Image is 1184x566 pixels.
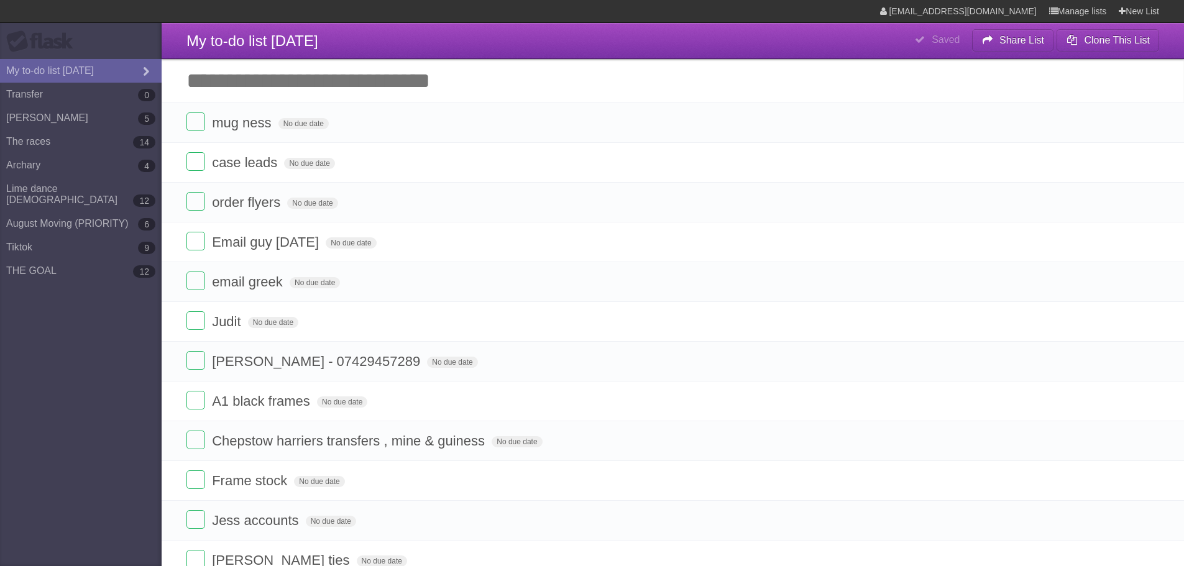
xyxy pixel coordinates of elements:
[972,29,1054,52] button: Share List
[133,194,155,207] b: 12
[186,351,205,370] label: Done
[427,357,477,368] span: No due date
[138,160,155,172] b: 4
[287,198,337,209] span: No due date
[1057,29,1159,52] button: Clone This List
[248,317,298,328] span: No due date
[186,510,205,529] label: Done
[186,112,205,131] label: Done
[212,194,283,210] span: order flyers
[492,436,542,447] span: No due date
[186,232,205,250] label: Done
[212,433,488,449] span: Chepstow harriers transfers , mine & guiness
[294,476,344,487] span: No due date
[212,393,313,409] span: A1 black frames
[212,354,423,369] span: [PERSON_NAME] - 07429457289
[317,396,367,408] span: No due date
[212,155,280,170] span: case leads
[133,265,155,278] b: 12
[186,192,205,211] label: Done
[290,277,340,288] span: No due date
[186,272,205,290] label: Done
[212,234,322,250] span: Email guy [DATE]
[138,242,155,254] b: 9
[133,136,155,148] b: 14
[186,470,205,489] label: Done
[6,30,81,53] div: Flask
[212,274,286,290] span: email greek
[212,473,290,488] span: Frame stock
[212,115,274,130] span: mug ness
[326,237,376,249] span: No due date
[138,89,155,101] b: 0
[138,112,155,125] b: 5
[212,314,244,329] span: Judit
[932,34,960,45] b: Saved
[186,391,205,409] label: Done
[186,431,205,449] label: Done
[186,311,205,330] label: Done
[186,152,205,171] label: Done
[306,516,356,527] span: No due date
[278,118,329,129] span: No due date
[284,158,334,169] span: No due date
[138,218,155,231] b: 6
[1084,35,1150,45] b: Clone This List
[212,513,301,528] span: Jess accounts
[186,32,318,49] span: My to-do list [DATE]
[999,35,1044,45] b: Share List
